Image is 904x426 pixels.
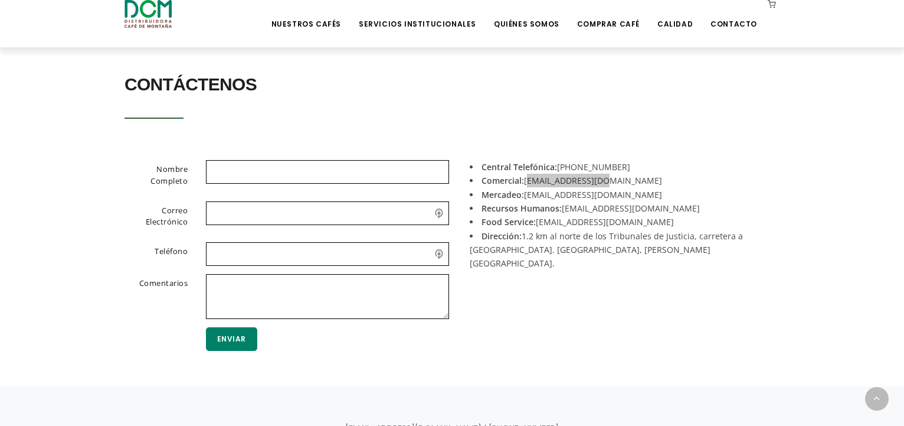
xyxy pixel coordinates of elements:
li: 1.2 km al norte de los Tribunales de Justicia, carretera a [GEOGRAPHIC_DATA]. [GEOGRAPHIC_DATA], ... [470,229,771,271]
strong: Comercial: [482,175,524,186]
a: Nuestros Cafés [264,1,348,29]
strong: Dirección: [482,230,522,242]
label: Comentarios [110,274,197,317]
a: Comprar Café [570,1,647,29]
strong: Central Telefónica: [482,161,557,173]
h2: Contáctenos [125,68,779,101]
strong: Food Service: [482,216,536,227]
a: Calidad [650,1,700,29]
li: [EMAIL_ADDRESS][DOMAIN_NAME] [470,174,771,187]
li: [EMAIL_ADDRESS][DOMAIN_NAME] [470,215,771,229]
a: Servicios Institucionales [352,1,483,29]
li: [EMAIL_ADDRESS][DOMAIN_NAME] [470,188,771,201]
label: Correo Electrónico [110,201,197,232]
li: [PHONE_NUMBER] [470,160,771,174]
button: Enviar [206,327,257,351]
a: Quiénes Somos [487,1,566,29]
li: [EMAIL_ADDRESS][DOMAIN_NAME] [470,201,771,215]
label: Nombre Completo [110,160,197,191]
label: Teléfono [110,242,197,264]
strong: Mercadeo: [482,189,524,200]
a: Contacto [703,1,764,29]
strong: Recursos Humanos: [482,203,562,214]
